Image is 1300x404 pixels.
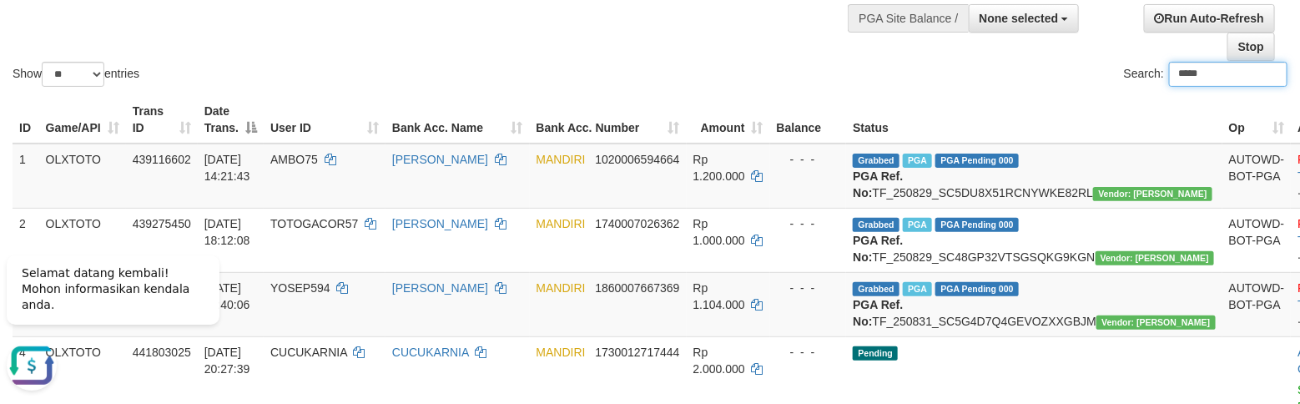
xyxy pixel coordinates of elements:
[980,12,1059,25] span: None selected
[13,144,39,209] td: 1
[22,26,189,71] span: Selamat datang kembali! Mohon informasikan kendala anda.
[846,208,1222,272] td: TF_250829_SC48GP32VTSGSQKG9KGN
[270,217,358,230] span: TOTOGACOR57
[1169,62,1287,87] input: Search:
[270,346,347,359] span: CUCUKARNIA
[693,153,745,183] span: Rp 1.200.000
[537,217,586,230] span: MANDIRI
[39,96,126,144] th: Game/API: activate to sort column ascending
[595,346,679,359] span: Copy 1730012717444 to clipboard
[1144,4,1275,33] a: Run Auto-Refresh
[935,282,1019,296] span: PGA Pending
[42,62,104,87] select: Showentries
[693,217,745,247] span: Rp 1.000.000
[1093,187,1212,201] span: Vendor URL: https://secure5.1velocity.biz
[392,217,488,230] a: [PERSON_NAME]
[693,281,745,311] span: Rp 1.104.000
[1124,62,1287,87] label: Search:
[853,218,899,232] span: Grabbed
[935,154,1019,168] span: PGA Pending
[595,217,679,230] span: Copy 1740007026362 to clipboard
[903,282,932,296] span: Marked by aubandrioPGA
[270,153,318,166] span: AMBO75
[13,62,139,87] label: Show entries
[133,153,191,166] span: 439116602
[264,96,385,144] th: User ID: activate to sort column ascending
[530,96,687,144] th: Bank Acc. Number: activate to sort column ascending
[595,281,679,295] span: Copy 1860007667369 to clipboard
[846,272,1222,336] td: TF_250831_SC5G4D7Q4GEVOZXXGBJM
[777,344,840,361] div: - - -
[39,208,126,272] td: OLXTOTO
[537,346,586,359] span: MANDIRI
[1096,316,1216,330] span: Vendor URL: https://secure5.1velocity.biz
[537,281,586,295] span: MANDIRI
[848,4,968,33] div: PGA Site Balance /
[595,153,679,166] span: Copy 1020006594664 to clipboard
[39,144,126,209] td: OLXTOTO
[270,281,330,295] span: YOSEP594
[7,100,57,150] button: Open LiveChat chat widget
[392,346,469,359] a: CUCUKARNIA
[392,281,488,295] a: [PERSON_NAME]
[846,144,1222,209] td: TF_250829_SC5DU8X51RCNYWKE82RL
[13,208,39,272] td: 2
[1222,144,1292,209] td: AUTOWD-BOT-PGA
[126,96,198,144] th: Trans ID: activate to sort column ascending
[537,153,586,166] span: MANDIRI
[903,154,932,168] span: Marked by aubandrioPGA
[392,153,488,166] a: [PERSON_NAME]
[1227,33,1275,61] a: Stop
[846,96,1222,144] th: Status
[1096,251,1215,265] span: Vendor URL: https://secure4.1velocity.biz
[853,282,899,296] span: Grabbed
[385,96,530,144] th: Bank Acc. Name: activate to sort column ascending
[903,218,932,232] span: Marked by aubandrioPGA
[204,153,250,183] span: [DATE] 14:21:43
[853,298,903,328] b: PGA Ref. No:
[1222,272,1292,336] td: AUTOWD-BOT-PGA
[935,218,1019,232] span: PGA Pending
[687,96,770,144] th: Amount: activate to sort column ascending
[133,217,191,230] span: 439275450
[198,96,264,144] th: Date Trans.: activate to sort column descending
[777,215,840,232] div: - - -
[853,154,899,168] span: Grabbed
[969,4,1080,33] button: None selected
[853,169,903,199] b: PGA Ref. No:
[853,346,898,361] span: Pending
[777,280,840,296] div: - - -
[1222,208,1292,272] td: AUTOWD-BOT-PGA
[204,217,250,247] span: [DATE] 18:12:08
[13,96,39,144] th: ID
[777,151,840,168] div: - - -
[853,234,903,264] b: PGA Ref. No:
[770,96,847,144] th: Balance
[1222,96,1292,144] th: Op: activate to sort column ascending
[693,346,745,376] span: Rp 2.000.000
